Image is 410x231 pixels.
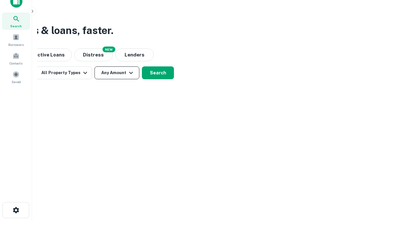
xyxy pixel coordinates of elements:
[378,180,410,210] iframe: Chat Widget
[115,48,154,61] button: Lenders
[142,66,174,79] button: Search
[10,61,22,66] span: Contacts
[12,79,21,84] span: Saved
[2,50,30,67] a: Contacts
[27,48,72,61] button: Active Loans
[2,13,30,30] a: Search
[74,48,113,61] button: Search distressed loans with lien and other non-mortgage details.
[8,42,24,47] span: Borrowers
[36,66,92,79] button: All Property Types
[102,47,115,52] div: NEW
[10,23,22,29] span: Search
[2,68,30,86] a: Saved
[2,31,30,48] a: Borrowers
[94,66,139,79] button: Any Amount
